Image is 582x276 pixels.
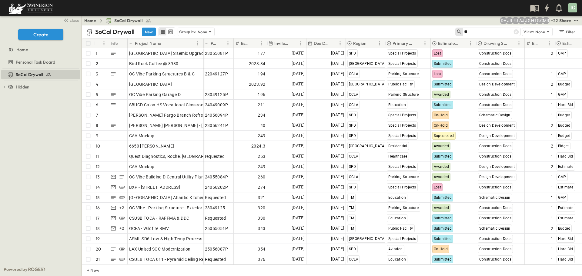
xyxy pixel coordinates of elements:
[129,50,206,56] span: [GEOGRAPHIC_DATA] Sisemic Upgrade
[331,132,344,139] span: [DATE]
[142,28,156,36] button: New
[551,112,553,118] span: 1
[434,237,452,241] span: Submitted
[434,175,449,179] span: Awarded
[479,72,512,76] span: Construction Docs
[551,133,553,139] span: 1
[7,2,54,14] img: 6c363589ada0b36f064d841b69d3a419a338230e66bb0a533688fa5cc3e9e735.png
[434,72,441,76] span: Lost
[292,122,305,129] span: [DATE]
[96,174,100,180] p: 13
[479,144,512,148] span: Construction Docs
[331,163,344,170] span: [DATE]
[205,174,228,180] span: 24055084P
[96,195,100,201] p: 15
[551,102,553,108] span: 1
[1,70,80,79] div: SoCal Drywalltest
[129,184,180,190] span: BXP - [STREET_ADDRESS]
[551,18,557,24] p: + 22
[349,154,359,158] span: OCLA
[331,142,344,149] span: [DATE]
[349,123,356,128] span: SPD
[388,144,407,148] span: Residential
[349,216,354,220] span: TM
[129,174,206,180] span: OC Vibe Building D Central Utility Plant
[388,82,413,86] span: Public Facility
[292,163,305,170] span: [DATE]
[542,17,550,24] div: Meghana Raj (meghana.raj@swinerton.com)
[331,235,344,242] span: [DATE]
[258,50,265,56] span: 177
[258,153,265,159] span: 253
[96,91,98,98] p: 5
[95,28,135,36] p: SoCal Drywall
[224,40,232,47] button: Menu
[512,17,519,24] div: Francisco J. Sanchez (frsanchez@swinerton.com)
[251,143,265,149] span: 2024.3
[129,143,174,149] span: 6650 [PERSON_NAME]
[96,236,100,242] p: 19
[292,111,305,118] span: [DATE]
[129,102,242,108] span: SBUCD Cajon HS Vocational Classroom - Dental Pathway
[129,61,179,67] span: Bird Rock Coffee @ 8980
[249,61,266,67] span: 2023.84
[331,101,344,108] span: [DATE]
[558,113,570,117] span: Budget
[194,40,201,47] button: Menu
[558,206,574,210] span: Estimate
[258,164,265,170] span: 249
[558,144,569,148] span: Bidget
[434,154,452,158] span: Submitted
[551,122,553,128] span: 2
[205,112,228,118] span: 24056094P
[205,205,225,211] span: 23049125
[84,18,155,24] nav: breadcrumbs
[331,91,344,98] span: [DATE]
[274,40,289,46] p: Invite Date
[135,40,161,46] p: Project Name
[16,84,29,90] span: Hidden
[551,195,553,201] span: 1
[438,40,459,46] p: Estimate Status
[292,91,305,98] span: [DATE]
[558,72,566,76] span: GMP
[84,18,96,24] a: Home
[551,174,553,180] span: 1
[159,28,166,35] button: row view
[162,40,169,47] button: Sort
[515,40,523,47] button: Menu
[292,194,305,201] span: [DATE]
[349,82,386,86] span: [GEOGRAPHIC_DATA]
[96,112,98,118] p: 7
[388,154,407,158] span: Healthcare
[551,153,553,159] span: 1
[460,40,467,47] button: Sort
[434,195,452,200] span: Submitted
[434,134,454,138] span: Superseded
[241,40,250,46] p: Estimate Number
[331,184,344,191] span: [DATE]
[434,123,448,128] span: On-Hold
[129,71,195,77] span: OC Vibe Parking Structures B & C
[388,165,416,169] span: Special Projects
[331,60,344,67] span: [DATE]
[258,195,265,201] span: 321
[479,103,512,107] span: Construction Docs
[114,18,143,24] span: SoCal Drywall
[292,60,305,67] span: [DATE]
[258,225,265,231] span: 343
[536,17,544,24] div: Gerrad Gerber (gerrad.gerber@swinerton.com)
[479,123,515,128] span: Design Development
[129,236,219,242] span: ASML SD6 Low & High Temp Process Cooling
[551,215,553,221] span: 1
[556,28,577,36] button: Filter
[290,40,297,47] button: Sort
[258,102,265,108] span: 211
[535,29,545,35] p: None
[558,226,570,231] span: Budget
[70,17,79,23] span: close
[434,165,449,169] span: Awarded
[96,184,100,190] p: 14
[292,225,305,232] span: [DATE]
[292,101,305,108] span: [DATE]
